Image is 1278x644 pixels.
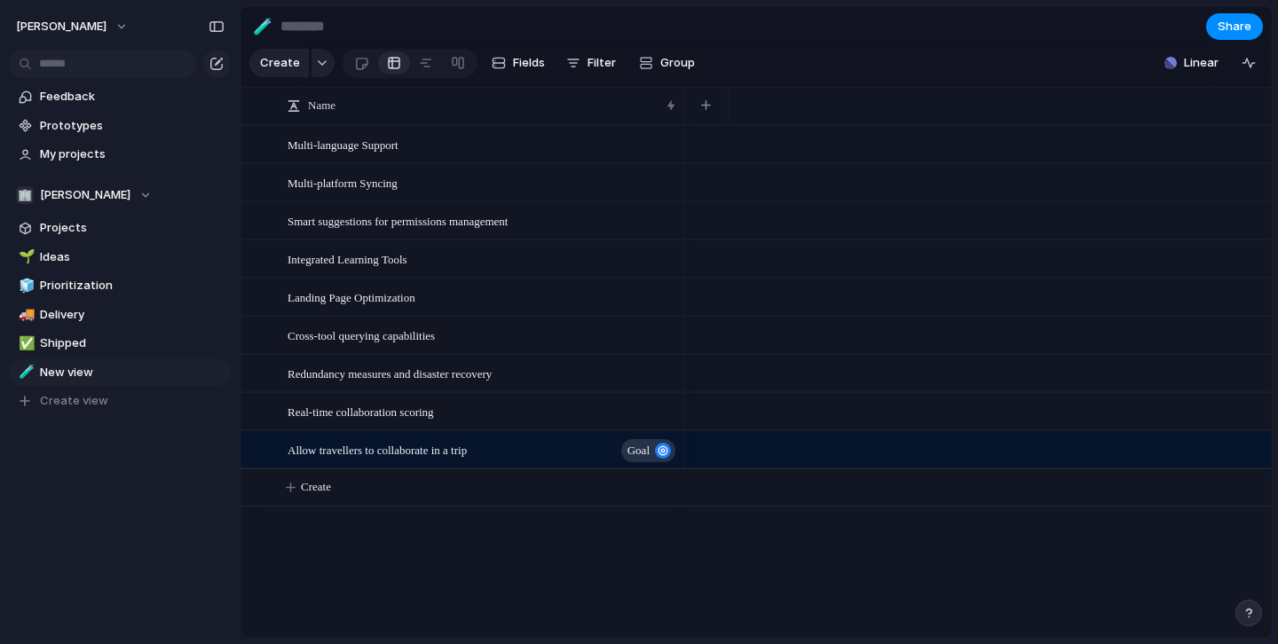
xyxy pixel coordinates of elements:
[9,215,231,241] a: Projects
[288,325,435,345] span: Cross-tool querying capabilities
[40,117,225,135] span: Prototypes
[660,54,695,72] span: Group
[288,248,407,269] span: Integrated Learning Tools
[288,401,434,421] span: Real-time collaboration scoring
[16,186,34,204] div: 🏢
[301,478,331,496] span: Create
[249,49,309,77] button: Create
[16,277,34,295] button: 🧊
[40,306,225,324] span: Delivery
[9,141,231,168] a: My projects
[9,302,231,328] a: 🚚Delivery
[16,334,34,352] button: ✅
[40,219,225,237] span: Projects
[8,12,138,41] button: [PERSON_NAME]
[485,49,552,77] button: Fields
[9,330,231,357] a: ✅Shipped
[253,14,272,38] div: 🧪
[260,54,300,72] span: Create
[9,182,231,208] button: 🏢[PERSON_NAME]
[1184,54,1219,72] span: Linear
[40,364,225,381] span: New view
[1206,13,1263,40] button: Share
[40,248,225,266] span: Ideas
[288,363,492,383] span: Redundancy measures and disaster recovery
[19,362,31,382] div: 🧪
[19,276,31,296] div: 🧊
[16,18,106,35] span: [PERSON_NAME]
[248,12,277,41] button: 🧪
[9,272,231,299] a: 🧊Prioritization
[9,388,231,414] button: Create view
[40,186,130,204] span: [PERSON_NAME]
[288,172,398,192] span: Multi-platform Syncing
[19,247,31,267] div: 🌱
[40,392,108,410] span: Create view
[16,306,34,324] button: 🚚
[288,287,415,307] span: Landing Page Optimization
[9,83,231,110] a: Feedback
[1157,50,1226,76] button: Linear
[9,113,231,139] a: Prototypes
[40,277,225,295] span: Prioritization
[559,49,623,77] button: Filter
[630,49,704,77] button: Group
[1218,18,1251,35] span: Share
[621,439,675,462] button: goal
[288,134,398,154] span: Multi-language Support
[9,359,231,386] a: 🧪New view
[588,54,616,72] span: Filter
[627,438,650,463] span: goal
[40,334,225,352] span: Shipped
[308,97,335,114] span: Name
[288,210,508,231] span: Smart suggestions for permissions management
[40,88,225,106] span: Feedback
[9,244,231,271] a: 🌱Ideas
[19,304,31,325] div: 🚚
[513,54,545,72] span: Fields
[19,334,31,354] div: ✅
[16,364,34,381] button: 🧪
[288,439,467,459] span: Allow travellers to collaborate in a trip
[40,145,225,163] span: My projects
[16,248,34,266] button: 🌱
